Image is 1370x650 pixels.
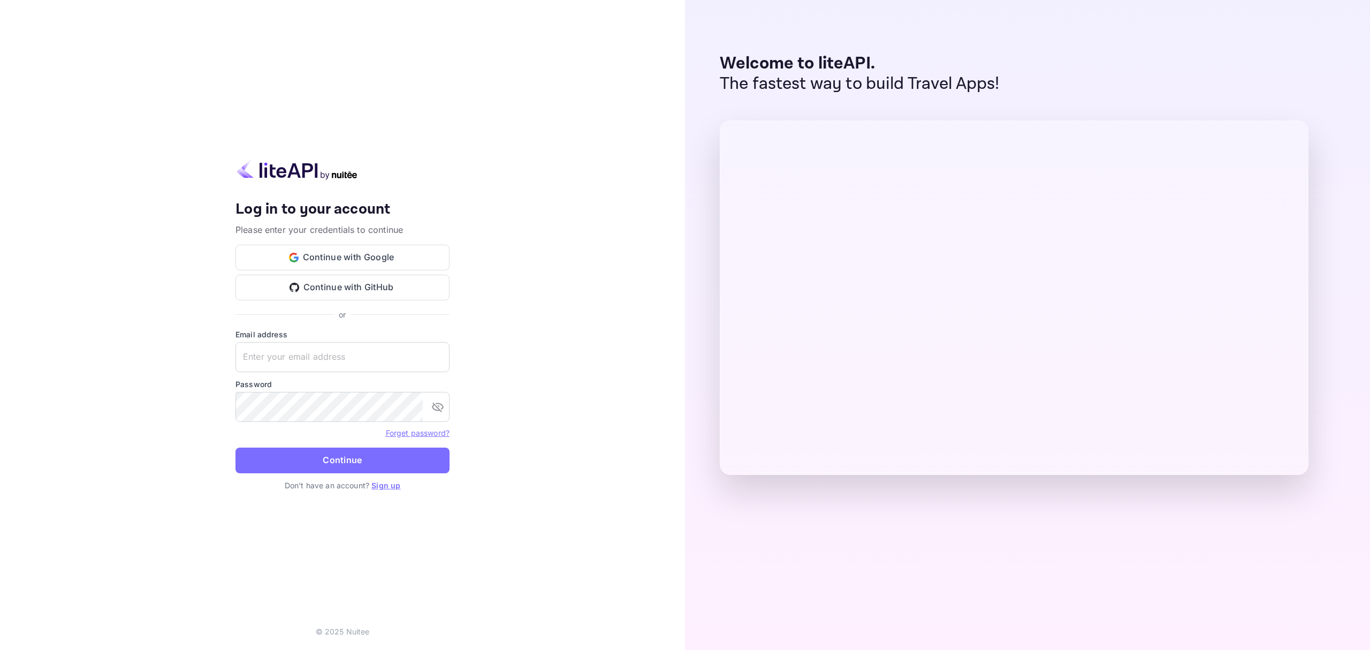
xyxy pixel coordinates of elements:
[339,309,346,320] p: or
[235,275,450,300] button: Continue with GitHub
[427,396,448,418] button: toggle password visibility
[235,379,450,390] label: Password
[235,159,359,180] img: liteapi
[386,428,450,437] a: Forget password?
[235,200,450,219] h4: Log in to your account
[371,481,400,490] a: Sign up
[235,329,450,340] label: Email address
[720,74,1000,94] p: The fastest way to build Travel Apps!
[235,480,450,491] p: Don't have an account?
[386,427,450,438] a: Forget password?
[720,120,1308,475] img: liteAPI Dashboard Preview
[235,448,450,473] button: Continue
[720,54,1000,74] p: Welcome to liteAPI.
[235,245,450,270] button: Continue with Google
[235,223,450,236] p: Please enter your credentials to continue
[316,626,370,637] p: © 2025 Nuitee
[235,342,450,372] input: Enter your email address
